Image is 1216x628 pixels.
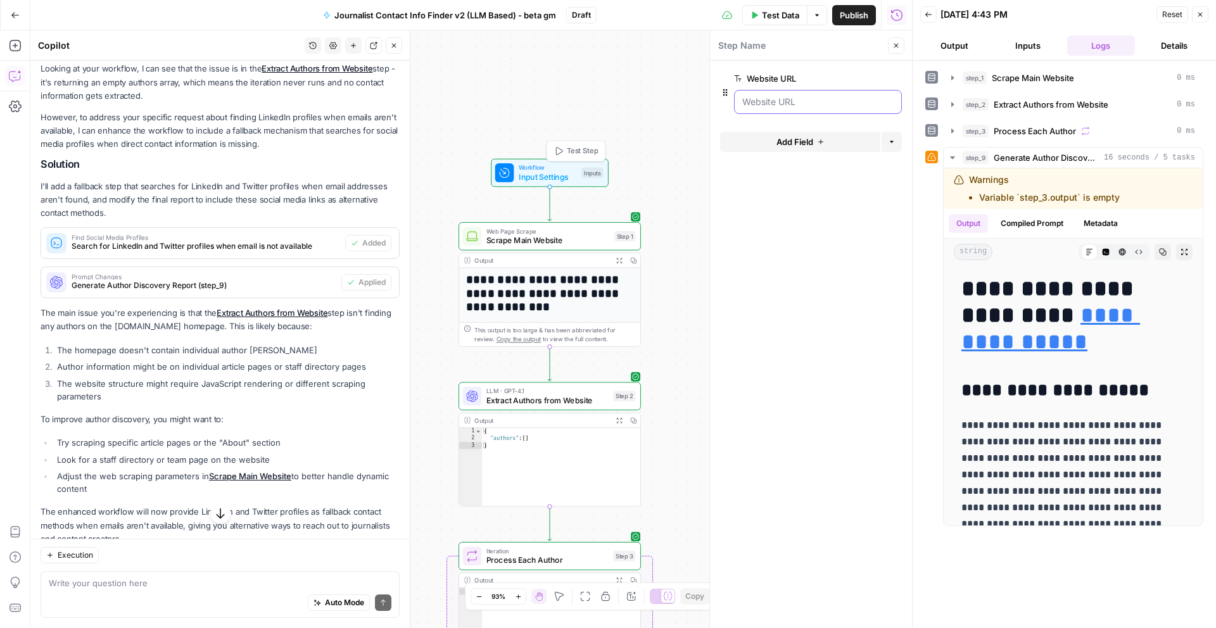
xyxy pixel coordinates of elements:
button: Execution [41,547,99,563]
a: Scrape Main Website [209,471,291,481]
button: Metadata [1076,214,1125,233]
span: Iteration [486,546,609,556]
span: LLM · GPT-4.1 [486,386,609,396]
span: Extract Authors from Website [994,98,1108,111]
button: Auto Mode [308,594,370,611]
button: Added [345,235,391,251]
h2: Solution [41,158,400,170]
span: Search for LinkedIn and Twitter profiles when email is not available [72,241,340,252]
span: step_3 [963,125,989,137]
span: string [954,244,992,260]
div: Copilot [38,39,301,52]
span: Test Data [762,9,799,22]
span: Publish [840,9,868,22]
button: Compiled Prompt [993,214,1071,233]
div: 1 [459,428,482,435]
label: Website URL [734,72,830,85]
div: 16 seconds / 5 tasks [944,168,1203,525]
span: Find Social Media Profiles [72,234,340,241]
div: Output [474,256,609,265]
span: Execution [58,549,93,561]
button: 0 ms [944,94,1203,115]
div: 1 [459,587,482,594]
span: step_9 [963,151,989,164]
span: Test Step [567,146,598,156]
button: Test Step [549,144,602,159]
button: Publish [832,5,876,25]
div: 2 [459,435,482,442]
button: 0 ms [944,121,1203,141]
p: The main issue you're experiencing is that the step isn't finding any authors on the [DOMAIN_NAME... [41,306,400,333]
span: Added [362,237,386,249]
li: Look for a staff directory or team page on the website [54,453,400,466]
span: Generate Author Discovery Report (step_9) [72,280,336,291]
li: The website structure might require JavaScript rendering or different scraping parameters [54,377,400,403]
p: Looking at your workflow, I can see that the issue is in the step - it's returning an empty autho... [41,62,400,102]
li: Adjust the web scraping parameters in to better handle dynamic content [54,470,400,495]
span: Scrape Main Website [992,72,1074,84]
div: Step 3 [613,551,635,562]
li: Author information might be on individual article pages or staff directory pages [54,360,400,373]
span: Journalist Contact Info Finder v2 (LLM Based) - beta gm [334,9,556,22]
div: Step 2 [613,391,635,401]
div: This output is too large & has been abbreviated for review. to view the full content. [474,325,635,344]
li: Variable `step_3.output` is empty [979,191,1120,204]
button: Test Data [742,5,807,25]
span: Prompt Changes [72,273,336,280]
button: Logs [1067,35,1136,56]
button: Copy [680,588,709,605]
a: Extract Authors from Website [217,308,327,318]
button: 16 seconds / 5 tasks [944,148,1203,168]
p: To improve author discovery, you might want to: [41,413,400,426]
button: Details [1140,35,1208,56]
g: Edge from step_2 to step_3 [548,506,552,541]
span: Extract Authors from Website [486,394,609,406]
span: Auto Mode [325,597,364,608]
span: step_1 [963,72,987,84]
g: Edge from start to step_1 [548,187,552,221]
g: Edge from step_1 to step_2 [548,347,552,381]
span: Copy [685,591,704,602]
div: Inputs [581,168,603,179]
div: Step 1 [614,231,635,242]
input: Website URL [742,96,894,108]
div: LLM · GPT-4.1Extract Authors from WebsiteStep 2Output{ "authors":[]} [459,382,641,506]
div: Output [474,415,609,425]
span: Workflow [519,163,577,172]
span: Draft [572,9,591,21]
button: Add Field [720,132,880,152]
span: Process Each Author [994,125,1076,137]
span: 0 ms [1177,125,1195,137]
span: Input Settings [519,171,577,183]
button: 0 ms [944,68,1203,88]
span: 0 ms [1177,72,1195,84]
p: I'll add a fallback step that searches for LinkedIn and Twitter profiles when email addresses are... [41,180,400,220]
li: Try scraping specific article pages or the "About" section [54,436,400,449]
button: Applied [341,274,391,291]
div: Output [474,575,609,585]
span: Generate Author Discovery Report [994,151,1099,164]
button: Output [949,214,988,233]
span: Web Page Scrape [486,226,610,235]
span: Reset [1162,9,1182,20]
span: Toggle code folding, rows 1 through 3 [475,428,481,435]
div: 3 [459,442,482,449]
span: 0 ms [1177,99,1195,110]
div: Warnings [969,173,1120,204]
button: Reset [1156,6,1188,23]
span: Applied [358,277,386,288]
span: Copy the output [497,336,541,342]
button: Output [920,35,989,56]
span: 93% [491,591,505,601]
p: However, to address your specific request about finding LinkedIn profiles when emails aren't avai... [41,111,400,151]
p: The enhanced workflow will now provide LinkedIn and Twitter profiles as fallback contact methods ... [41,505,400,545]
button: Journalist Contact Info Finder v2 (LLM Based) - beta gm [315,5,564,25]
a: Extract Authors from Website [262,63,372,73]
li: The homepage doesn't contain individual author [PERSON_NAME] [54,344,400,356]
button: Inputs [994,35,1062,56]
span: 16 seconds / 5 tasks [1104,152,1195,163]
div: WorkflowInput SettingsInputsTest Step [459,159,641,187]
span: step_2 [963,98,989,111]
span: Scrape Main Website [486,234,610,246]
span: Process Each Author [486,555,609,567]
